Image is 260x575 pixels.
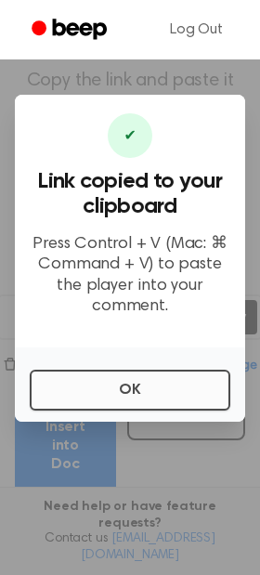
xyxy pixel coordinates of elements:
[19,12,123,48] a: Beep
[30,169,230,219] h3: Link copied to your clipboard
[30,370,230,411] button: OK
[108,113,152,158] div: ✔
[151,7,241,52] a: Log Out
[30,234,230,318] p: Press Control + V (Mac: ⌘ Command + V) to paste the player into your comment.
